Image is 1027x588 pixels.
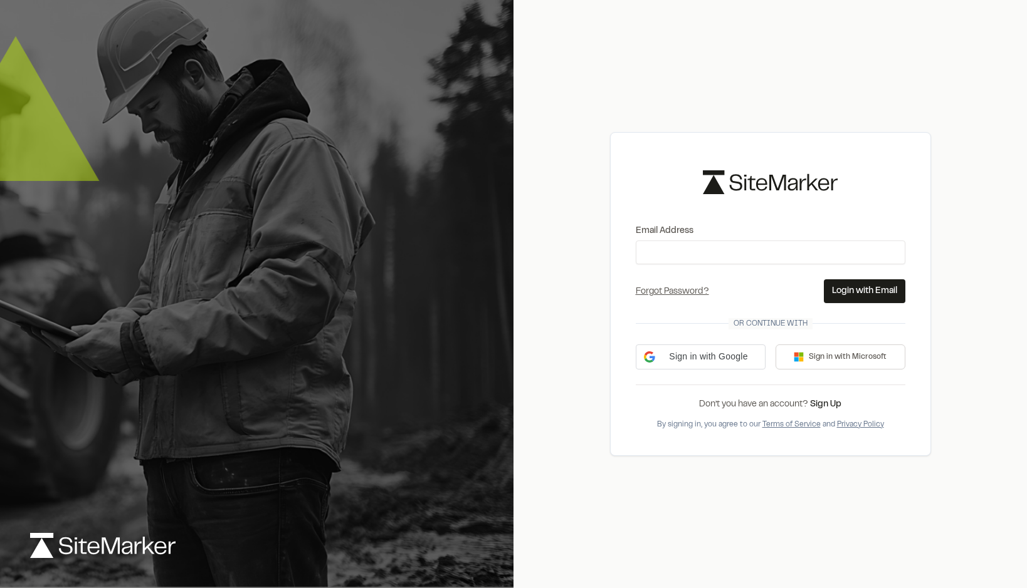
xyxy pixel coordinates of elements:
[30,533,176,558] img: logo-white-rebrand.svg
[703,170,838,193] img: logo-black-rebrand.svg
[762,419,821,430] button: Terms of Service
[636,288,709,296] a: Forgot Password?
[810,401,841,408] a: Sign Up
[636,224,905,238] label: Email Address
[660,350,757,363] span: Sign in with Google
[776,344,905,369] button: Sign in with Microsoft
[636,398,905,411] div: Don’t you have an account?
[636,344,766,369] div: Sign in with Google
[729,318,813,329] span: Or continue with
[837,419,884,430] button: Privacy Policy
[636,419,905,430] div: By signing in, you agree to our and
[824,279,905,303] button: Login with Email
